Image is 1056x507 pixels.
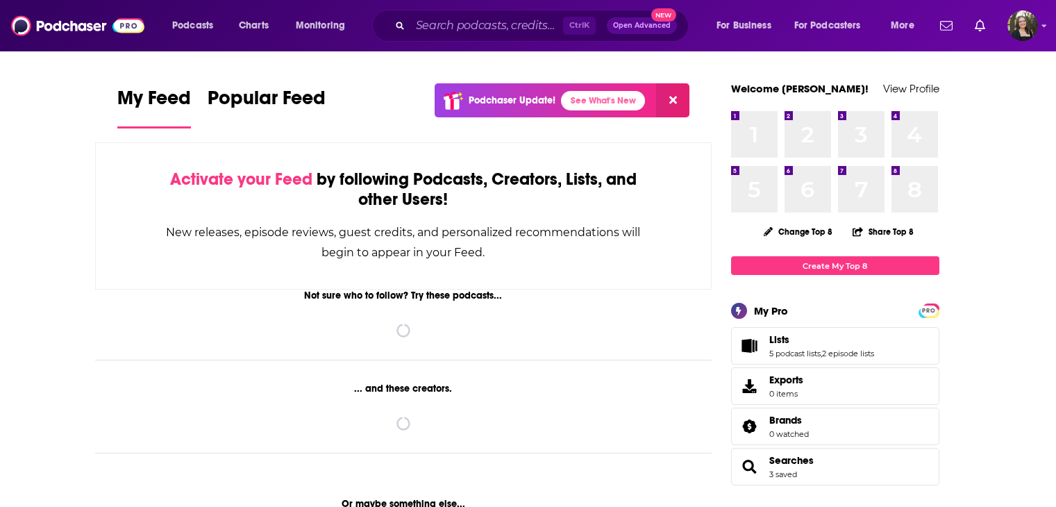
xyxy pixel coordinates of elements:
[769,389,803,399] span: 0 items
[469,94,555,106] p: Podchaser Update!
[769,374,803,386] span: Exports
[969,14,991,38] a: Show notifications dropdown
[785,15,881,37] button: open menu
[754,304,788,317] div: My Pro
[769,349,821,358] a: 5 podcast lists
[172,16,213,35] span: Podcasts
[95,383,712,394] div: ... and these creators.
[736,457,764,476] a: Searches
[731,256,939,275] a: Create My Top 8
[731,327,939,365] span: Lists
[165,169,642,210] div: by following Podcasts, Creators, Lists, and other Users!
[296,16,345,35] span: Monitoring
[891,16,914,35] span: More
[731,448,939,485] span: Searches
[921,306,937,316] span: PRO
[165,222,642,263] div: New releases, episode reviews, guest credits, and personalized recommendations will begin to appe...
[935,14,958,38] a: Show notifications dropdown
[385,10,702,42] div: Search podcasts, credits, & more...
[731,408,939,445] span: Brands
[239,16,269,35] span: Charts
[95,290,712,301] div: Not sure who to follow? Try these podcasts...
[731,82,869,95] a: Welcome [PERSON_NAME]!
[769,333,874,346] a: Lists
[883,82,939,95] a: View Profile
[755,223,841,240] button: Change Top 8
[170,169,312,190] span: Activate your Feed
[731,367,939,405] a: Exports
[117,86,191,118] span: My Feed
[286,15,363,37] button: open menu
[794,16,861,35] span: For Podcasters
[117,86,191,128] a: My Feed
[651,8,676,22] span: New
[769,469,797,479] a: 3 saved
[769,414,809,426] a: Brands
[11,13,144,39] img: Podchaser - Follow, Share and Rate Podcasts
[162,15,231,37] button: open menu
[563,17,596,35] span: Ctrl K
[613,22,671,29] span: Open Advanced
[821,349,822,358] span: ,
[561,91,645,110] a: See What's New
[921,305,937,315] a: PRO
[607,17,677,34] button: Open AdvancedNew
[822,349,874,358] a: 2 episode lists
[736,336,764,356] a: Lists
[769,429,809,439] a: 0 watched
[208,86,326,118] span: Popular Feed
[769,454,814,467] a: Searches
[736,417,764,436] a: Brands
[707,15,789,37] button: open menu
[1007,10,1038,41] button: Show profile menu
[736,376,764,396] span: Exports
[769,333,789,346] span: Lists
[716,16,771,35] span: For Business
[230,15,277,37] a: Charts
[769,414,802,426] span: Brands
[1007,10,1038,41] span: Logged in as jessicasunpr
[208,86,326,128] a: Popular Feed
[1007,10,1038,41] img: User Profile
[410,15,563,37] input: Search podcasts, credits, & more...
[852,218,914,245] button: Share Top 8
[881,15,932,37] button: open menu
